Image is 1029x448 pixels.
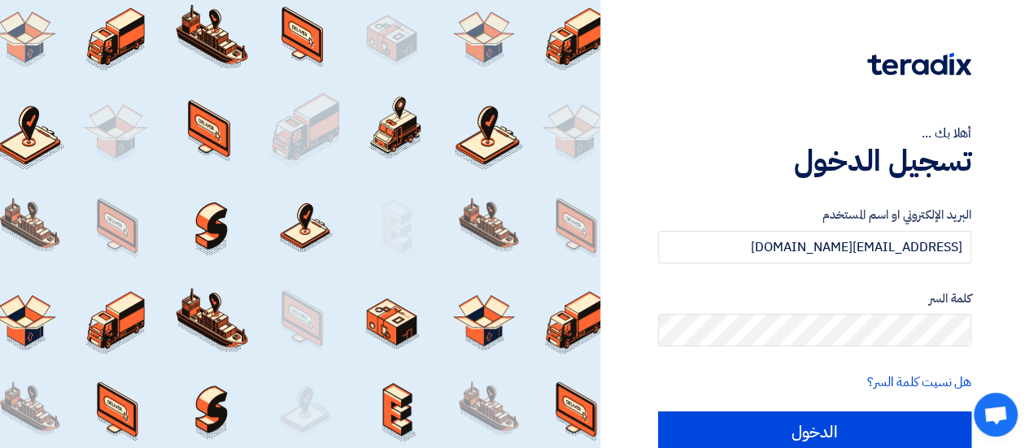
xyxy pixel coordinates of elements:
[867,53,971,76] img: Teradix logo
[658,206,971,224] label: البريد الإلكتروني او اسم المستخدم
[658,143,971,179] h1: تسجيل الدخول
[974,393,1018,437] div: Open chat
[658,124,971,143] div: أهلا بك ...
[867,372,971,392] a: هل نسيت كلمة السر؟
[658,231,971,263] input: أدخل بريد العمل الإلكتروني او اسم المستخدم الخاص بك ...
[658,289,971,308] label: كلمة السر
